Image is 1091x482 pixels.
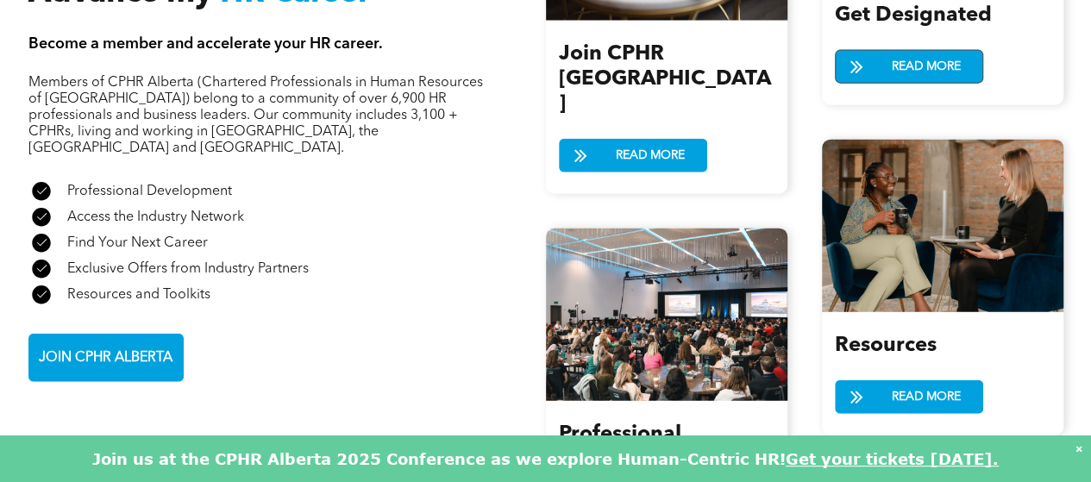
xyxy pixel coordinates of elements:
[28,334,184,382] a: JOIN CPHR ALBERTA
[559,44,771,115] span: Join CPHR [GEOGRAPHIC_DATA]
[92,449,786,468] font: Join us at the CPHR Alberta 2025 Conference as we explore Human-Centric HR!
[559,139,707,172] a: READ MORE
[786,449,999,468] a: Get your tickets [DATE].
[886,51,967,83] span: READ MORE
[835,335,937,356] span: Resources
[559,424,696,470] span: Professional Development
[33,341,179,375] span: JOIN CPHR ALBERTA
[835,50,983,84] a: READ MORE
[67,262,309,276] span: Exclusive Offers from Industry Partners
[67,236,208,250] span: Find Your Next Career
[886,381,967,413] span: READ MORE
[67,288,210,302] span: Resources and Toolkits
[610,140,691,172] span: READ MORE
[835,380,983,414] a: READ MORE
[835,5,992,26] span: Get Designated
[67,185,232,198] span: Professional Development
[28,76,483,155] span: Members of CPHR Alberta (Chartered Professionals in Human Resources of [GEOGRAPHIC_DATA]) belong ...
[28,36,383,52] span: Become a member and accelerate your HR career.
[1075,440,1082,457] div: Dismiss notification
[67,210,244,224] span: Access the Industry Network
